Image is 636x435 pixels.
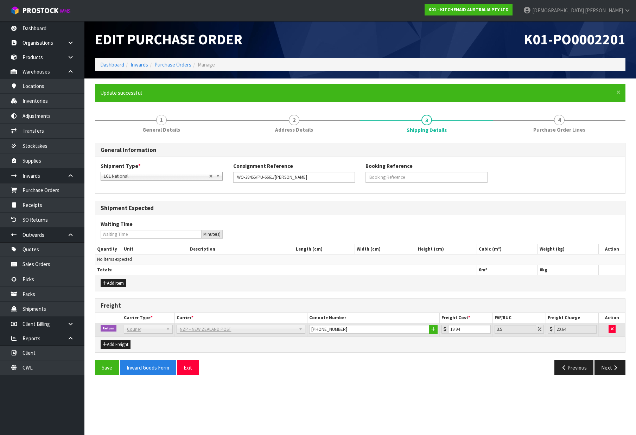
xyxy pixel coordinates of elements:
span: Courier [127,325,164,334]
th: Description [188,244,294,254]
input: Connote Number 1 [309,325,430,334]
th: FAF/RUC [492,313,546,323]
th: Totals: [95,265,477,275]
button: Save [95,360,119,375]
span: Update successful [100,89,142,96]
span: [DEMOGRAPHIC_DATA] [532,7,584,14]
th: m³ [477,265,538,275]
span: Return [101,325,116,332]
td: No items expected [95,254,625,265]
th: Action [599,244,625,254]
h3: General Information [101,147,620,153]
input: Freight Adjustment [495,325,536,334]
th: Freight Charge [546,313,599,323]
input: Consignment Reference [233,172,355,183]
th: Carrier [175,313,307,323]
span: 2 [289,115,299,125]
th: Freight Cost [440,313,493,323]
span: 1 [156,115,167,125]
button: Next [594,360,625,375]
span: LCL National [104,172,209,181]
label: Waiting Time [101,220,133,228]
span: 4 [554,115,565,125]
h3: Freight [101,302,620,309]
label: Consignment Reference [233,162,293,170]
button: Add Item [101,279,126,288]
a: Purchase Orders [154,61,191,68]
small: WMS [60,8,71,14]
a: Dashboard [100,61,124,68]
input: Booking Reference [365,172,488,183]
span: 3 [421,115,432,125]
span: 0 [479,267,481,273]
th: Height (cm) [416,244,477,254]
label: Booking Reference [365,162,413,170]
img: cube-alt.png [11,6,19,15]
h3: Shipment Expected [101,205,620,212]
button: Inward Goods Form [120,360,176,375]
span: Purchase Order Lines [533,126,585,133]
span: Address Details [275,126,313,133]
th: Action [599,313,625,323]
span: Shipping Details [95,138,625,381]
label: Shipment Type [101,162,141,170]
span: 0 [540,267,542,273]
th: Cubic (m³) [477,244,538,254]
button: Previous [554,360,594,375]
th: Connote Number [307,313,440,323]
span: Shipping Details [407,126,447,134]
th: Quantity [95,244,122,254]
th: kg [538,265,598,275]
a: K01 - KITCHENAID AUSTRALIA PTY LTD [425,4,513,15]
span: ProStock [23,6,58,15]
span: NZP - NEW ZEALAND POST [180,325,296,334]
th: Length (cm) [294,244,355,254]
th: Carrier Type [122,313,175,323]
strong: K01 - KITCHENAID AUSTRALIA PTY LTD [428,7,509,13]
span: General Details [142,126,180,133]
th: Unit [122,244,188,254]
input: Freight Charge [554,325,597,334]
th: Width (cm) [355,244,416,254]
button: Add Freight [101,340,131,349]
input: Freight Cost [448,325,491,334]
input: Waiting Time [101,230,202,239]
span: × [616,87,621,97]
span: [PERSON_NAME] [585,7,623,14]
a: Inwards [131,61,148,68]
span: K01-PO0002201 [524,30,625,48]
span: Edit Purchase Order [95,30,242,48]
div: Minute(s) [202,230,223,239]
th: Weight (kg) [538,244,598,254]
span: Manage [198,61,215,68]
button: Exit [177,360,199,375]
